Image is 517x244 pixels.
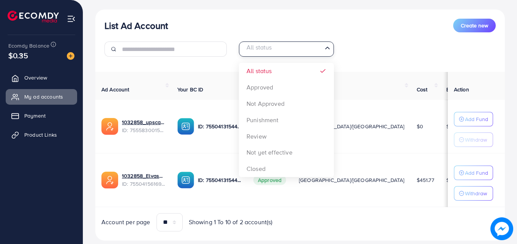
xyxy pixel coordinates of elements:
img: menu [67,14,76,23]
span: Ad Account [101,86,130,93]
span: [GEOGRAPHIC_DATA]/[GEOGRAPHIC_DATA] [299,123,405,130]
button: Create new [453,19,496,32]
span: Action [454,86,469,93]
a: Overview [6,70,77,85]
span: ID: 7555830015561351185 [122,126,165,134]
span: Create new [461,22,488,29]
div: <span class='underline'>1032858_upscaler marketing 1_1759228794892</span></br>7555830015561351185 [122,118,165,134]
a: 1032858_upscaler marketing 1_1759228794892 [122,118,165,126]
span: $0.35 [8,50,28,61]
span: Approved [253,175,286,185]
p: Withdraw [465,189,487,198]
img: image [67,52,74,60]
img: ic-ads-acc.e4c84228.svg [101,118,118,135]
span: Ecomdy Balance [8,42,49,49]
span: Payment [24,112,46,120]
button: Add Fund [454,112,493,126]
span: Product Links [24,131,57,139]
a: My ad accounts [6,89,77,104]
img: ic-ba-acc.ded83a64.svg [177,172,194,188]
a: 1032858_Elvash Extensions_1757968165354 [122,172,165,180]
span: $451.77 [417,176,434,184]
input: Search for option [242,43,322,55]
div: Search for option [239,41,334,57]
span: My ad accounts [24,93,63,100]
span: Time Zone [299,86,324,93]
button: Add Fund [454,166,493,180]
span: Cost [417,86,428,93]
span: [GEOGRAPHIC_DATA]/[GEOGRAPHIC_DATA] [299,176,405,184]
span: Your BC ID [177,86,204,93]
p: Withdraw [465,135,487,144]
img: image [490,217,513,240]
button: Withdraw [454,132,493,147]
p: ID: 7550413154430468104 [198,122,241,131]
span: Showing 1 To 10 of 2 account(s) [189,218,273,226]
span: $0 [417,123,423,130]
p: Add Fund [465,168,488,177]
h3: List Ad Account [104,20,168,31]
div: <span class='underline'>1032858_Elvash Extensions_1757968165354</span></br>7550415616998490113 [122,172,165,188]
p: Add Fund [465,115,488,124]
span: Overview [24,74,47,81]
a: Payment [6,108,77,123]
button: Withdraw [454,186,493,201]
span: Account per page [101,218,150,226]
span: Ad Account Status [253,78,281,93]
img: ic-ba-acc.ded83a64.svg [177,118,194,135]
img: logo [8,11,59,22]
img: ic-ads-acc.e4c84228.svg [101,172,118,188]
a: Product Links [6,127,77,142]
p: ID: 7550413154430468104 [198,175,241,185]
span: All status [245,42,274,53]
span: ID: 7550415616998490113 [122,180,165,188]
span: Approved [253,121,286,131]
